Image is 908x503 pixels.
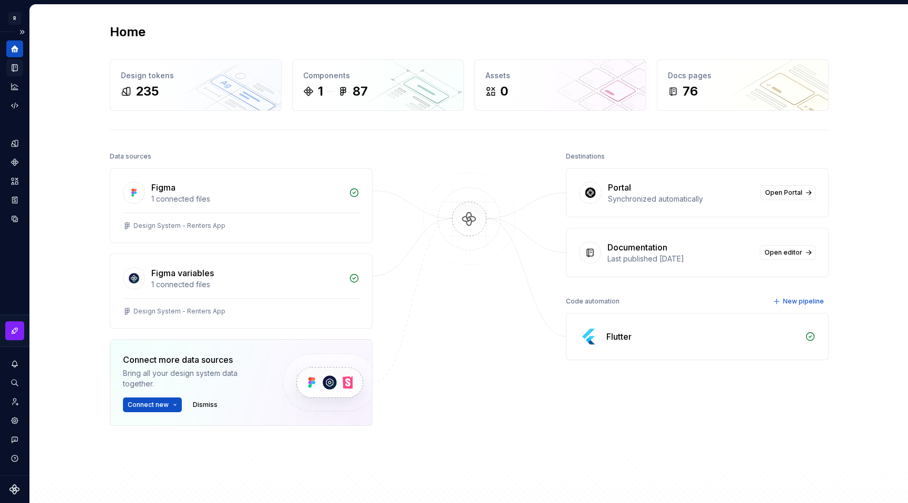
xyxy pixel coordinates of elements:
a: Settings [6,412,23,429]
span: Open editor [765,248,802,257]
div: Documentation [607,241,667,254]
a: Storybook stories [6,192,23,208]
span: Dismiss [193,401,218,409]
div: Synchronized automatically [608,194,754,204]
a: Home [6,40,23,57]
div: Figma variables [151,267,214,279]
div: Components [303,70,453,81]
div: R [8,12,21,25]
div: Design tokens [121,70,271,81]
span: New pipeline [783,297,824,306]
button: Dismiss [188,397,222,412]
button: Notifications [6,355,23,372]
a: Data sources [6,211,23,227]
div: Figma [151,181,176,194]
a: Open Portal [760,185,816,200]
a: Components187 [292,59,464,111]
div: Docs pages [668,70,818,81]
div: Design System - Renters App [133,222,225,230]
div: 0 [500,83,508,100]
a: Figma variables1 connected filesDesign System - Renters App [110,254,373,329]
a: Invite team [6,393,23,410]
a: Open editor [760,245,816,260]
a: Documentation [6,59,23,76]
span: Connect new [128,401,169,409]
svg: Supernova Logo [9,484,20,495]
button: Search ⌘K [6,374,23,391]
div: Flutter [606,330,632,343]
button: Connect new [123,397,182,412]
button: R [2,7,27,29]
a: Design tokens235 [110,59,282,111]
button: Expand sidebar [15,25,29,39]
a: Code automation [6,97,23,114]
a: Docs pages76 [657,59,829,111]
div: Bring all your design system data together. [123,368,265,389]
a: Components [6,154,23,171]
div: Portal [608,181,631,194]
div: Last published [DATE] [607,254,754,264]
a: Assets0 [474,59,646,111]
span: Open Portal [765,188,802,197]
div: Assets [486,70,635,81]
div: 87 [353,83,368,100]
div: Destinations [566,149,605,164]
div: Data sources [110,149,151,164]
a: Design tokens [6,135,23,152]
div: Connect more data sources [123,353,265,366]
div: 235 [136,83,159,100]
a: Analytics [6,78,23,95]
button: Contact support [6,431,23,448]
div: Design System - Renters App [133,307,225,316]
a: Figma1 connected filesDesign System - Renters App [110,168,373,243]
button: New pipeline [770,294,829,309]
div: 76 [683,83,698,100]
div: 1 connected files [151,194,343,204]
a: Assets [6,173,23,190]
h2: Home [110,24,146,40]
div: 1 [318,83,323,100]
div: 1 connected files [151,279,343,290]
div: Code automation [566,294,620,309]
